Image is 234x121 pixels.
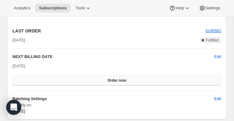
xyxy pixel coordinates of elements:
span: Order now [107,78,126,83]
span: Weekly on [12,102,221,108]
button: Subscriptions [35,4,70,12]
button: Edit [211,94,225,104]
a: #145561 [205,28,221,33]
button: Edit [214,54,221,60]
h2: NEXT BILLING DATE [12,54,214,60]
span: [DATE] [12,64,25,68]
h6: Batching Settings [12,96,214,102]
button: Analytics [10,4,34,12]
div: Open Intercom Messenger [6,100,21,115]
button: Tools [72,4,95,12]
span: Edit [214,96,221,102]
span: Subscriptions [39,6,67,11]
span: Help [175,6,184,11]
span: Settings [205,6,220,11]
span: Tools [75,6,85,11]
button: Settings [195,4,224,12]
button: Help [165,4,194,12]
span: Fulfilled [206,38,219,43]
span: Analytics [14,6,30,11]
span: [DATE] [12,37,25,43]
button: Order now [12,75,221,85]
button: #145561 [205,28,221,34]
h2: LAST ORDER [12,28,205,34]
